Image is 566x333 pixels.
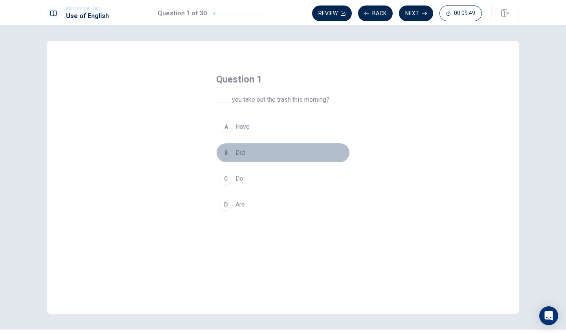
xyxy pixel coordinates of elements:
[454,10,475,16] span: 00:09:49
[220,121,232,133] div: A
[216,143,350,163] button: BDid
[312,5,352,21] button: Review
[235,200,245,209] span: Are
[235,148,245,157] span: Did
[220,172,232,185] div: C
[158,9,207,18] h1: Question 1 of 30
[235,122,250,132] span: Have
[399,5,433,21] button: Next
[539,306,558,325] div: Open Intercom Messenger
[235,174,243,183] span: Do
[66,6,109,11] span: Placement Test
[439,5,482,21] button: 00:09:49
[216,117,350,137] button: AHave
[220,146,232,159] div: B
[216,73,350,86] h4: Question 1
[216,169,350,188] button: CDo
[216,95,350,104] span: ____ you take out the trash this morning?
[220,198,232,211] div: D
[66,11,109,21] h1: Use of English
[358,5,393,21] button: Back
[216,195,350,214] button: DAre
